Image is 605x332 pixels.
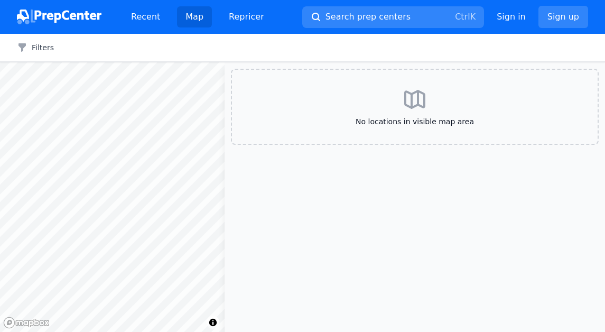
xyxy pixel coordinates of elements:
a: Recent [123,6,169,27]
a: Map [177,6,212,27]
span: No locations in visible map area [249,116,581,127]
a: Sign up [538,6,588,28]
kbd: Ctrl [455,12,470,22]
button: Search prep centersCtrlK [302,6,484,28]
img: PrepCenter [17,10,101,24]
kbd: K [470,12,476,22]
a: Repricer [220,6,273,27]
button: Toggle attribution [207,316,219,329]
a: Sign in [497,11,526,23]
a: Mapbox logo [3,317,50,329]
button: Filters [17,42,54,53]
span: Search prep centers [325,11,411,23]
